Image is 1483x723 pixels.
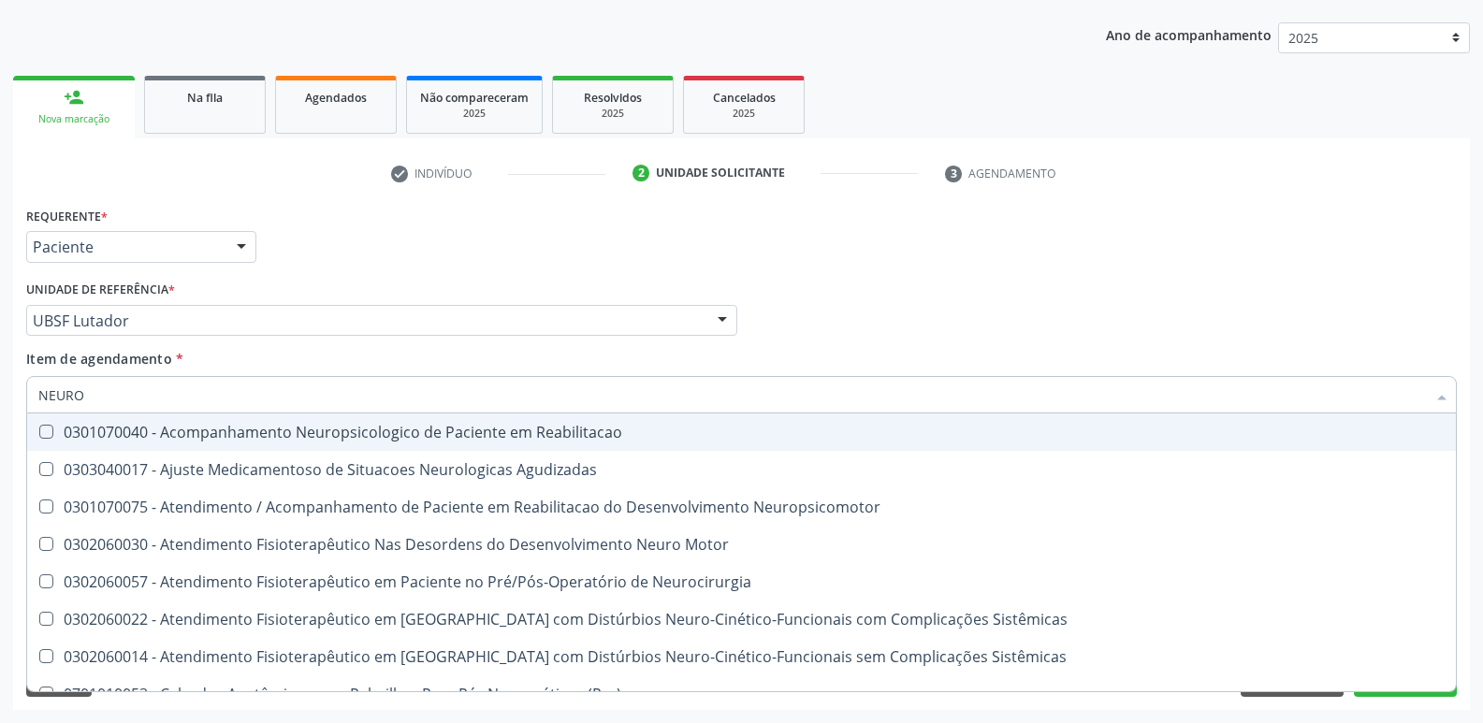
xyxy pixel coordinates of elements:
div: 0302060022 - Atendimento Fisioterapêutico em [GEOGRAPHIC_DATA] com Distúrbios Neuro-Cinético-Func... [38,612,1445,627]
div: 0302060014 - Atendimento Fisioterapêutico em [GEOGRAPHIC_DATA] com Distúrbios Neuro-Cinético-Func... [38,649,1445,664]
div: 2025 [697,107,791,121]
div: 0701010053 - Calçados Anatômicos com Palmilhas Para Pés Neuropáticos (Par) [38,687,1445,701]
div: Unidade solicitante [656,165,785,181]
div: 0301070075 - Atendimento / Acompanhamento de Paciente em Reabilitacao do Desenvolvimento Neuropsi... [38,499,1445,514]
div: 2025 [566,107,660,121]
span: Paciente [33,238,218,256]
div: 2 [632,165,649,181]
span: Não compareceram [420,90,529,106]
div: 0302060057 - Atendimento Fisioterapêutico em Paciente no Pré/Pós-Operatório de Neurocirurgia [38,574,1445,589]
span: Item de agendamento [26,350,172,368]
span: Resolvidos [584,90,642,106]
p: Ano de acompanhamento [1106,22,1272,46]
div: 0303040017 - Ajuste Medicamentoso de Situacoes Neurologicas Agudizadas [38,462,1445,477]
span: UBSF Lutador [33,311,699,330]
div: Nova marcação [26,112,122,126]
div: 2025 [420,107,529,121]
div: 0302060030 - Atendimento Fisioterapêutico Nas Desordens do Desenvolvimento Neuro Motor [38,537,1445,552]
input: Buscar por procedimentos [38,376,1426,413]
span: Agendados [305,90,367,106]
span: Na fila [187,90,223,106]
div: 0301070040 - Acompanhamento Neuropsicologico de Paciente em Reabilitacao [38,425,1445,440]
div: person_add [64,87,84,108]
label: Requerente [26,202,108,231]
label: Unidade de referência [26,276,175,305]
span: Cancelados [713,90,776,106]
